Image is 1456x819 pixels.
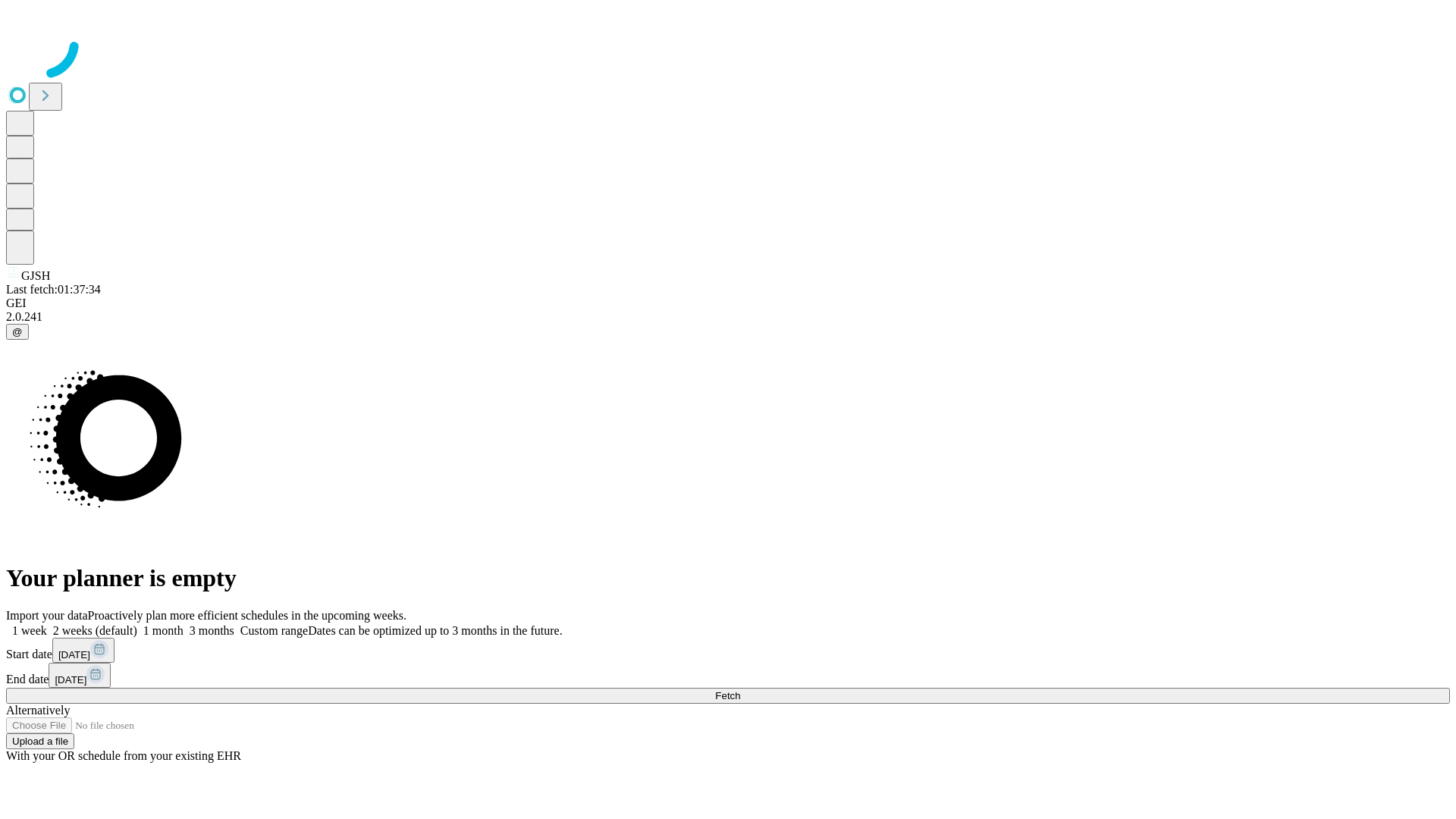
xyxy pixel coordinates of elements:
[6,564,1450,592] h1: Your planner is empty
[12,624,47,637] span: 1 week
[6,704,70,717] span: Alternatively
[12,326,23,337] span: @
[715,690,740,701] span: Fetch
[55,674,86,686] span: [DATE]
[6,749,241,762] span: With your OR schedule from your existing EHR
[6,688,1450,704] button: Fetch
[6,663,1450,688] div: End date
[308,624,562,637] span: Dates can be optimized up to 3 months in the future.
[6,283,101,296] span: Last fetch: 01:37:34
[6,733,74,749] button: Upload a file
[143,624,184,637] span: 1 month
[6,310,1450,324] div: 2.0.241
[21,269,50,282] span: GJSH
[240,624,308,637] span: Custom range
[6,609,88,622] span: Import your data
[6,297,1450,310] div: GEI
[53,624,137,637] span: 2 weeks (default)
[6,324,29,340] button: @
[49,663,111,688] button: [DATE]
[58,649,90,661] span: [DATE]
[88,609,406,622] span: Proactively plan more efficient schedules in the upcoming weeks.
[6,638,1450,663] div: Start date
[190,624,234,637] span: 3 months
[52,638,115,663] button: [DATE]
